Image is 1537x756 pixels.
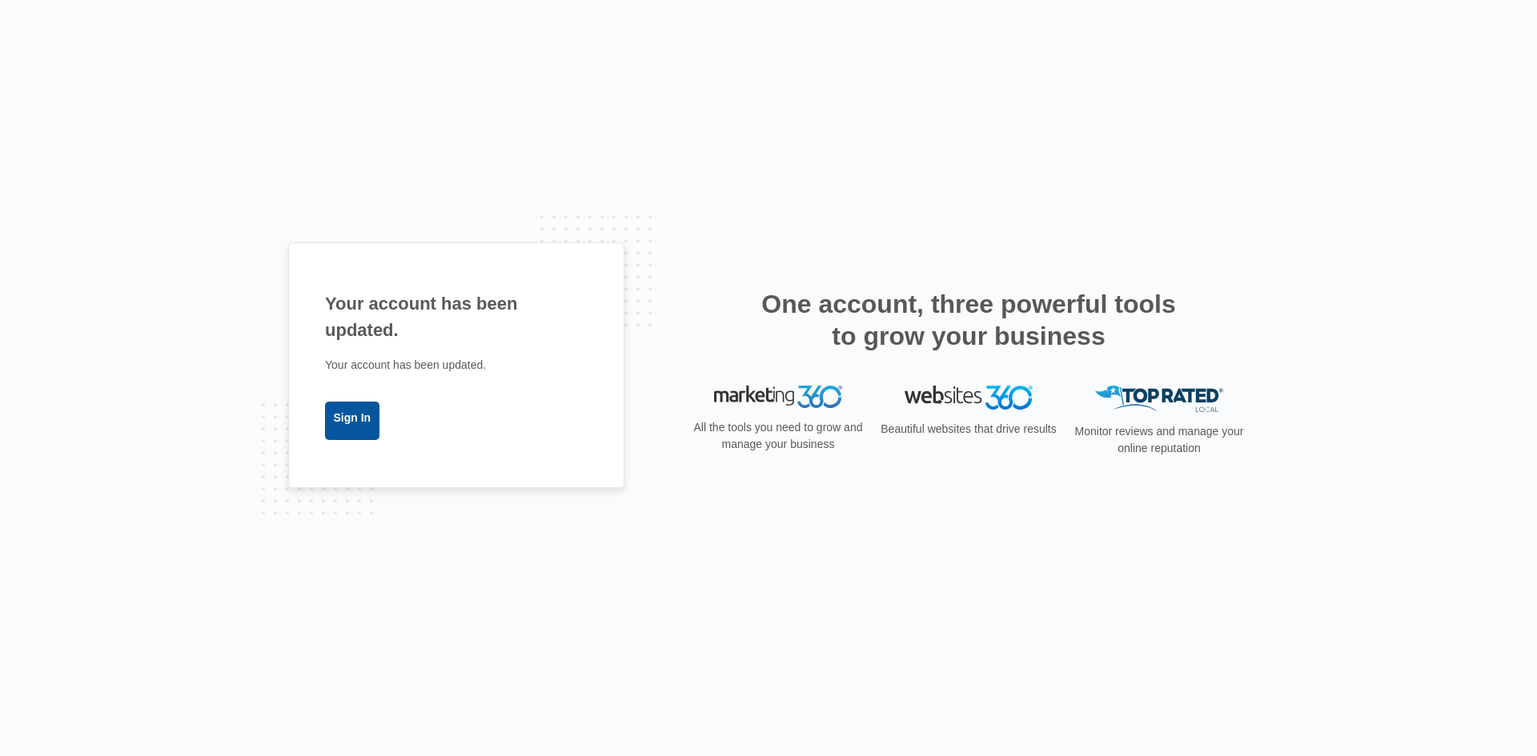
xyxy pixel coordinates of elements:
h2: One account, three powerful tools to grow your business [756,288,1181,352]
p: All the tools you need to grow and manage your business [688,419,868,453]
img: Marketing 360 [714,386,842,408]
a: Sign In [325,402,379,440]
p: Monitor reviews and manage your online reputation [1069,423,1249,457]
img: Top Rated Local [1095,386,1223,412]
p: Your account has been updated. [325,357,588,374]
h1: Your account has been updated. [325,290,588,343]
img: Websites 360 [905,386,1033,409]
p: Beautiful websites that drive results [879,421,1058,438]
